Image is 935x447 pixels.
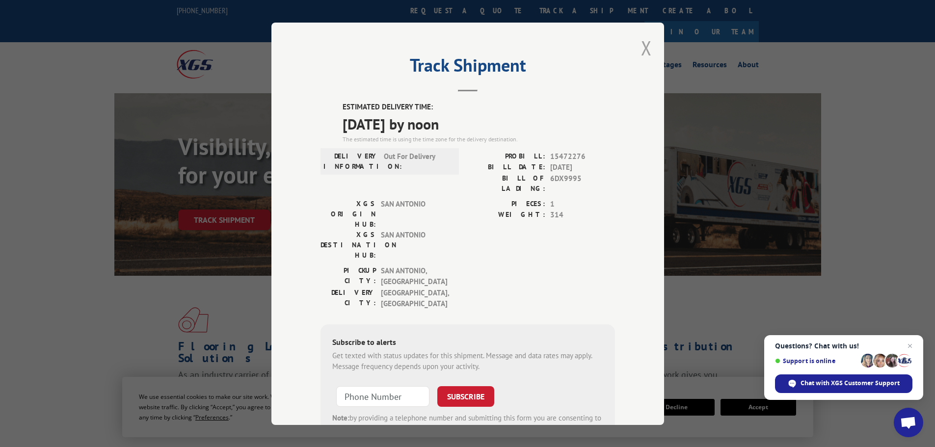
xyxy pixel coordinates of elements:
label: WEIGHT: [468,210,545,221]
button: SUBSCRIBE [437,386,494,406]
h2: Track Shipment [321,58,615,77]
span: [GEOGRAPHIC_DATA] , [GEOGRAPHIC_DATA] [381,287,447,309]
span: [DATE] [550,162,615,173]
span: SAN ANTONIO [381,198,447,229]
label: BILL DATE: [468,162,545,173]
span: SAN ANTONIO [381,229,447,260]
label: BILL OF LADING: [468,173,545,193]
input: Phone Number [336,386,429,406]
label: XGS DESTINATION HUB: [321,229,376,260]
label: PROBILL: [468,151,545,162]
span: 6DX9995 [550,173,615,193]
label: PICKUP CITY: [321,265,376,287]
div: by providing a telephone number and submitting this form you are consenting to be contacted by SM... [332,412,603,446]
label: PIECES: [468,198,545,210]
div: Subscribe to alerts [332,336,603,350]
span: 15472276 [550,151,615,162]
div: Open chat [894,408,923,437]
div: The estimated time is using the time zone for the delivery destination. [343,134,615,143]
label: ESTIMATED DELIVERY TIME: [343,102,615,113]
div: Get texted with status updates for this shipment. Message and data rates may apply. Message frequ... [332,350,603,372]
label: XGS ORIGIN HUB: [321,198,376,229]
span: Questions? Chat with us! [775,342,912,350]
label: DELIVERY CITY: [321,287,376,309]
span: Support is online [775,357,857,365]
span: Out For Delivery [384,151,450,171]
span: Close chat [904,340,916,352]
span: Chat with XGS Customer Support [801,379,900,388]
label: DELIVERY INFORMATION: [323,151,379,171]
strong: Note: [332,413,349,422]
button: Close modal [641,35,652,61]
div: Chat with XGS Customer Support [775,374,912,393]
span: 314 [550,210,615,221]
span: SAN ANTONIO , [GEOGRAPHIC_DATA] [381,265,447,287]
span: 1 [550,198,615,210]
span: [DATE] by noon [343,112,615,134]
